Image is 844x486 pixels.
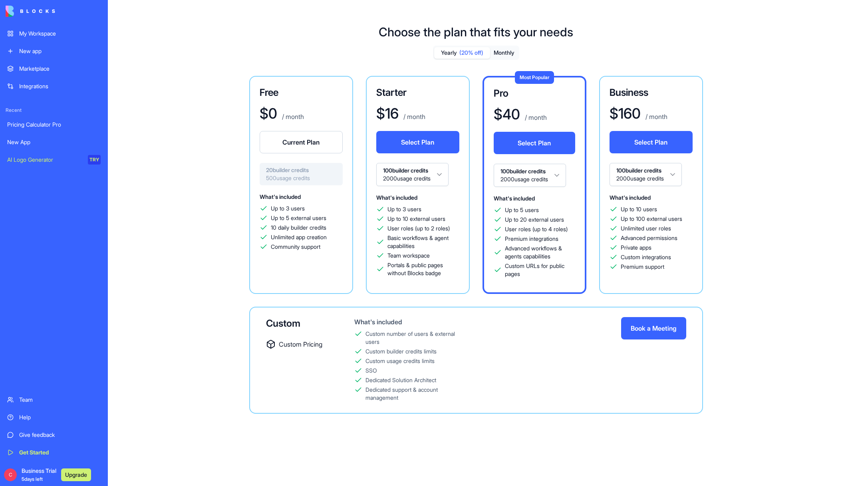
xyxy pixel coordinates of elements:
[354,317,466,327] div: What's included
[365,367,377,375] div: SSO
[621,234,677,242] span: Advanced permissions
[260,193,301,200] span: What's included
[2,78,105,94] a: Integrations
[88,155,101,165] div: TRY
[271,243,320,251] span: Community support
[621,253,671,261] span: Custom integrations
[22,467,56,483] span: Business Trial
[621,317,686,339] button: Book a Meeting
[505,225,568,233] span: User roles (up to 4 roles)
[402,112,425,121] p: / month
[2,43,105,59] a: New app
[280,112,304,121] p: / month
[7,156,82,164] div: AI Logo Generator
[279,339,322,349] span: Custom Pricing
[266,166,336,174] span: 20 builder credits
[19,82,101,90] div: Integrations
[2,26,105,42] a: My Workspace
[271,214,326,222] span: Up to 5 external users
[19,448,101,456] div: Get Started
[610,105,641,121] h1: $ 160
[610,194,651,201] span: What's included
[644,112,667,121] p: / month
[494,87,575,100] h3: Pro
[505,216,564,224] span: Up to 20 external users
[376,194,417,201] span: What's included
[260,105,277,121] h1: $ 0
[19,65,101,73] div: Marketplace
[505,235,558,243] span: Premium integrations
[387,252,430,260] span: Team workspace
[365,357,435,365] div: Custom usage credits limits
[22,476,43,482] span: 5 days left
[266,317,329,330] div: Custom
[610,86,693,99] h3: Business
[621,205,657,213] span: Up to 10 users
[387,234,459,250] span: Basic workflows & agent capabilities
[520,74,549,80] span: Most Popular
[376,105,399,121] h1: $ 16
[376,86,459,99] h3: Starter
[610,131,693,153] button: Select Plan
[2,409,105,425] a: Help
[260,86,343,99] h3: Free
[365,386,466,402] div: Dedicated support & account management
[2,134,105,150] a: New App
[365,376,436,384] div: Dedicated Solution Architect
[459,49,483,57] span: (20% off)
[505,262,575,278] span: Custom URLs for public pages
[490,47,518,59] button: Monthly
[260,131,343,153] button: Current Plan
[2,427,105,443] a: Give feedback
[266,174,336,182] span: 500 usage credits
[365,347,437,355] div: Custom builder credits limits
[271,233,327,241] span: Unlimited app creation
[19,30,101,38] div: My Workspace
[7,138,101,146] div: New App
[19,413,101,421] div: Help
[19,396,101,404] div: Team
[434,47,490,59] button: Yearly
[2,61,105,77] a: Marketplace
[61,468,91,481] button: Upgrade
[365,330,466,346] div: Custom number of users & external users
[376,131,459,153] button: Select Plan
[2,444,105,460] a: Get Started
[387,215,445,223] span: Up to 10 external users
[19,431,101,439] div: Give feedback
[621,215,682,223] span: Up to 100 external users
[4,468,17,481] span: C
[2,107,105,113] span: Recent
[271,224,326,232] span: 10 daily builder credits
[2,117,105,133] a: Pricing Calculator Pro
[621,224,671,232] span: Unlimited user roles
[6,6,55,17] img: logo
[621,244,651,252] span: Private apps
[494,132,575,154] button: Select Plan
[7,121,101,129] div: Pricing Calculator Pro
[494,106,520,122] h1: $ 40
[271,204,305,212] span: Up to 3 users
[523,113,547,122] p: / month
[387,205,421,213] span: Up to 3 users
[379,25,573,39] h1: Choose the plan that fits your needs
[387,261,459,277] span: Portals & public pages without Blocks badge
[494,195,535,202] span: What's included
[19,47,101,55] div: New app
[2,152,105,168] a: AI Logo GeneratorTRY
[387,224,450,232] span: User roles (up to 2 roles)
[505,206,539,214] span: Up to 5 users
[2,392,105,408] a: Team
[621,263,664,271] span: Premium support
[505,244,575,260] span: Advanced workflows & agents capabilities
